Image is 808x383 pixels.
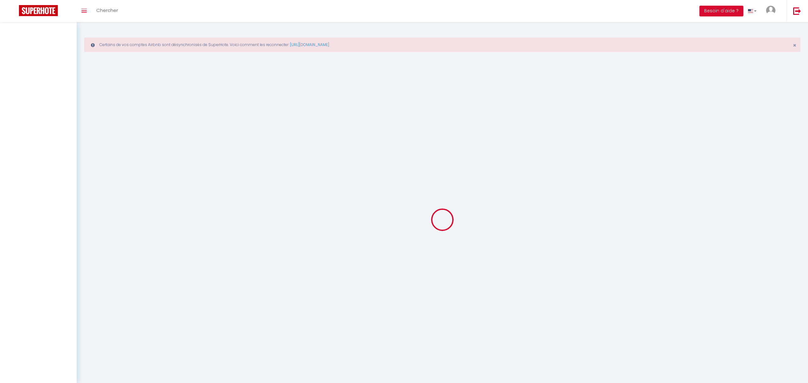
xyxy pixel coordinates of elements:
span: Chercher [96,7,118,14]
div: Certains de vos comptes Airbnb sont désynchronisés de SuperHote. Voici comment les reconnecter : [84,38,800,52]
button: Close [793,43,796,48]
img: Super Booking [19,5,58,16]
span: × [793,41,796,49]
button: Besoin d'aide ? [699,6,743,16]
a: [URL][DOMAIN_NAME] [290,42,329,47]
img: logout [793,7,801,15]
img: ... [766,6,775,15]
